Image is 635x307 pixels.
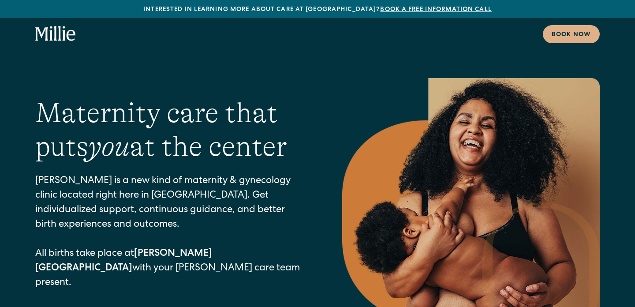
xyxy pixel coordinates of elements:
[35,174,307,291] p: [PERSON_NAME] is a new kind of maternity & gynecology clinic located right here in [GEOGRAPHIC_DA...
[35,96,307,164] h1: Maternity care that puts at the center
[35,26,76,42] a: home
[380,7,491,13] a: Book a free information call
[543,25,600,43] a: Book now
[88,131,130,162] em: you
[552,30,591,40] div: Book now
